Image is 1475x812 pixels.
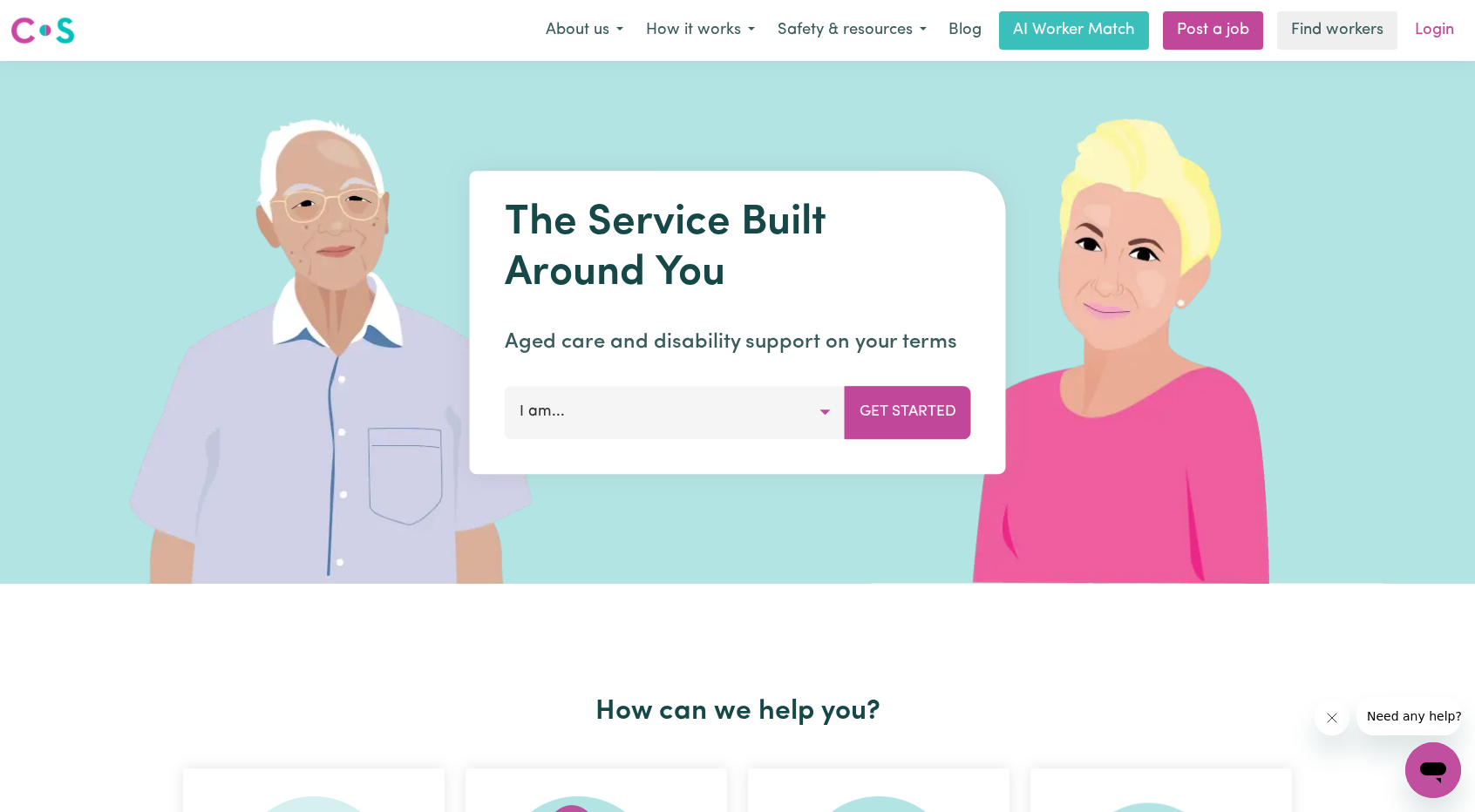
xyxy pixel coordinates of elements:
p: Aged care and disability support on your terms [505,327,971,358]
button: About us [534,12,635,49]
img: Careseekers logo [10,15,75,46]
iframe: Close message [1315,700,1349,735]
a: Login [1404,11,1465,50]
a: AI Worker Match [999,11,1149,50]
a: Find workers [1277,11,1397,50]
a: Blog [938,11,992,50]
button: I am... [505,386,846,438]
a: Careseekers logo [10,10,75,51]
button: Get Started [845,386,971,438]
button: Safety & resources [766,12,938,49]
a: Post a job [1163,11,1263,50]
span: Need any help? [10,12,105,26]
iframe: Message from company [1356,697,1461,735]
iframe: Button to launch messaging window [1405,742,1461,798]
h2: How can we help you? [173,695,1302,728]
h1: The Service Built Around You [505,199,971,299]
button: How it works [635,12,766,49]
